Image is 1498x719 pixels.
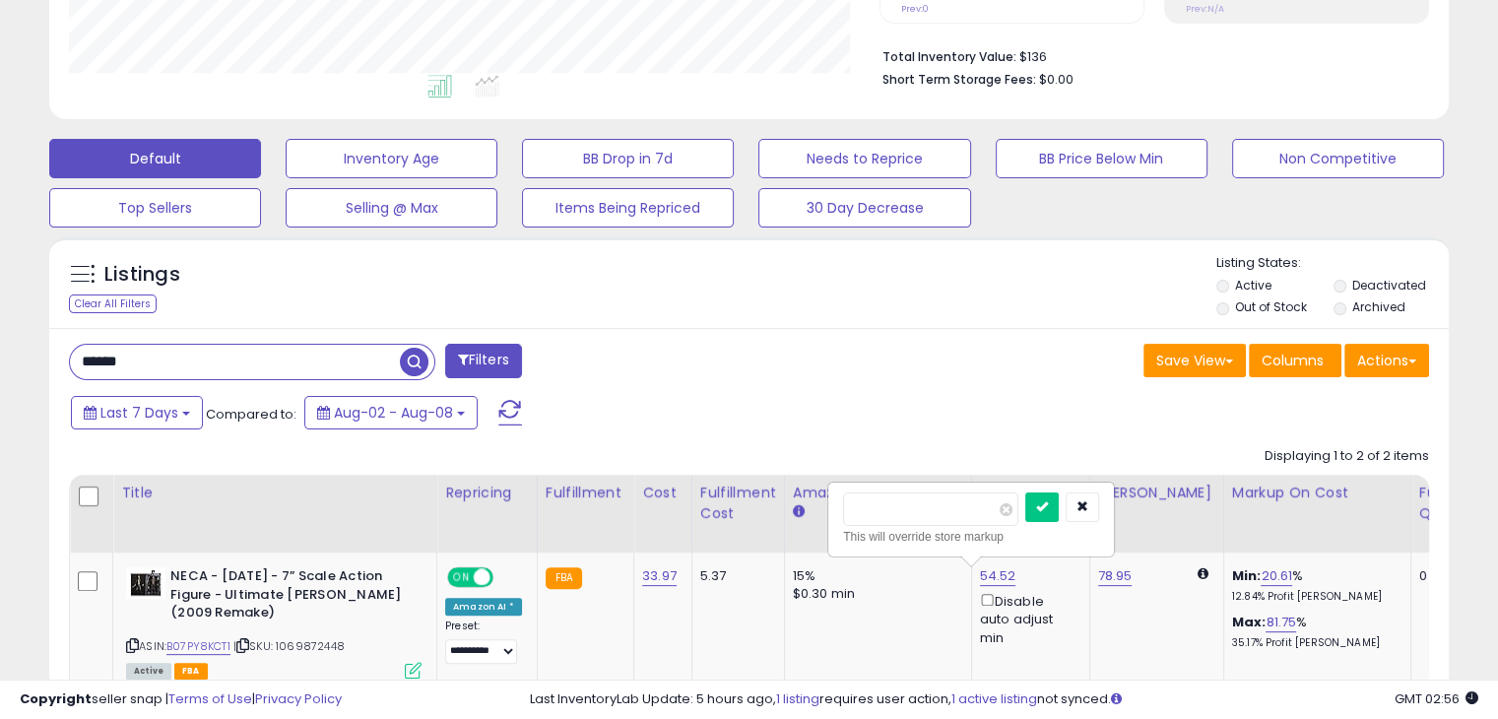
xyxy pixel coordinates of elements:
[49,139,261,178] button: Default
[1419,483,1487,524] div: Fulfillable Quantity
[1235,277,1271,294] label: Active
[126,567,165,599] img: 41O7PgnCx6L._SL40_.jpg
[1395,689,1478,708] span: 2025-08-17 02:56 GMT
[490,569,522,586] span: OFF
[304,396,478,429] button: Aug-02 - Aug-08
[642,483,684,503] div: Cost
[980,566,1016,586] a: 54.52
[901,3,929,15] small: Prev: 0
[1261,566,1292,586] a: 20.61
[1232,613,1267,631] b: Max:
[1232,483,1402,503] div: Markup on Cost
[1265,447,1429,466] div: Displaying 1 to 2 of 2 items
[1186,3,1224,15] small: Prev: N/A
[642,566,677,586] a: 33.97
[206,405,296,424] span: Compared to:
[776,689,819,708] a: 1 listing
[1232,614,1396,650] div: %
[1232,139,1444,178] button: Non Competitive
[20,689,92,708] strong: Copyright
[546,567,582,589] small: FBA
[700,567,769,585] div: 5.37
[1232,567,1396,604] div: %
[1098,483,1215,503] div: [PERSON_NAME]
[255,689,342,708] a: Privacy Policy
[882,71,1036,88] b: Short Term Storage Fees:
[1235,298,1307,315] label: Out of Stock
[166,638,230,655] a: B07PY8KCT1
[843,527,1099,547] div: This will override store markup
[170,567,410,627] b: NECA - [DATE] - 7” Scale Action Figure - Ultimate [PERSON_NAME] (2009 Remake)
[449,569,474,586] span: ON
[793,483,963,503] div: Amazon Fees
[445,344,522,378] button: Filters
[1223,475,1410,553] th: The percentage added to the cost of goods (COGS) that forms the calculator for Min & Max prices.
[1266,613,1296,632] a: 81.75
[758,188,970,228] button: 30 Day Decrease
[233,638,345,654] span: | SKU: 1069872448
[522,139,734,178] button: BB Drop in 7d
[126,663,171,680] span: All listings currently available for purchase on Amazon
[121,483,428,503] div: Title
[980,590,1075,647] div: Disable auto adjust min
[20,690,342,709] div: seller snap | |
[71,396,203,429] button: Last 7 Days
[445,620,522,664] div: Preset:
[286,139,497,178] button: Inventory Age
[793,585,956,603] div: $0.30 min
[1232,590,1396,604] p: 12.84% Profit [PERSON_NAME]
[882,48,1016,65] b: Total Inventory Value:
[445,598,522,616] div: Amazon AI *
[168,689,252,708] a: Terms of Use
[100,403,178,423] span: Last 7 Days
[445,483,529,503] div: Repricing
[69,294,157,313] div: Clear All Filters
[1262,351,1324,370] span: Columns
[1098,566,1133,586] a: 78.95
[1232,636,1396,650] p: 35.17% Profit [PERSON_NAME]
[793,503,805,521] small: Amazon Fees.
[286,188,497,228] button: Selling @ Max
[174,663,208,680] span: FBA
[334,403,453,423] span: Aug-02 - Aug-08
[882,43,1414,67] li: $136
[1039,70,1074,89] span: $0.00
[1344,344,1429,377] button: Actions
[126,567,422,677] div: ASIN:
[1419,567,1480,585] div: 0
[700,483,776,524] div: Fulfillment Cost
[1143,344,1246,377] button: Save View
[996,139,1207,178] button: BB Price Below Min
[1216,254,1449,273] p: Listing States:
[1232,566,1262,585] b: Min:
[758,139,970,178] button: Needs to Reprice
[546,483,625,503] div: Fulfillment
[530,690,1478,709] div: Last InventoryLab Update: 5 hours ago, requires user action, not synced.
[522,188,734,228] button: Items Being Repriced
[951,689,1037,708] a: 1 active listing
[1351,277,1425,294] label: Deactivated
[104,261,180,289] h5: Listings
[793,567,956,585] div: 15%
[1351,298,1404,315] label: Archived
[1249,344,1341,377] button: Columns
[49,188,261,228] button: Top Sellers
